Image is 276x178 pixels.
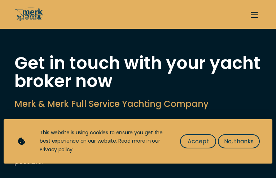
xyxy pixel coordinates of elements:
span: No, thanks [224,137,254,146]
div: This website is using cookies to ensure you get the best experience on our website. Read more in ... [40,129,166,154]
a: Privacy policy [40,146,73,153]
button: No, thanks [218,134,260,148]
span: Accept [188,137,209,146]
p: Our team looks forward to speaking with you! Whether you are buying, selling, or looking for the ... [14,118,262,166]
h2: Merk & Merk Full Service Yachting Company [14,97,262,110]
h1: Get in touch with your yacht broker now [14,54,262,90]
button: Accept [180,134,216,148]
